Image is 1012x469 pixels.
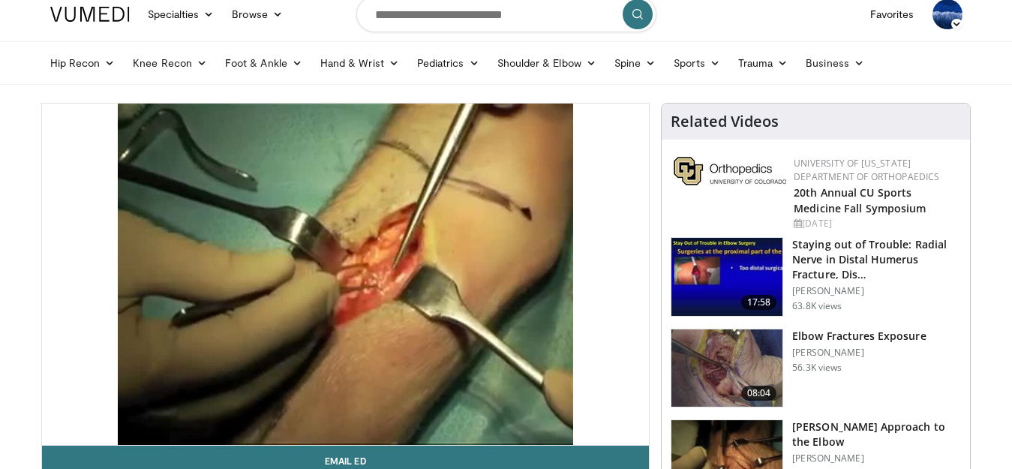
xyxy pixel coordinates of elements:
span: 08:04 [741,386,777,401]
img: VuMedi Logo [50,7,130,22]
p: 56.3K views [792,362,842,374]
a: Pediatrics [408,48,488,78]
a: Knee Recon [124,48,216,78]
a: 17:58 Staying out of Trouble: Radial Nerve in Distal Humerus Fracture, Dis… [PERSON_NAME] 63.8K v... [671,237,961,317]
p: [PERSON_NAME] [792,285,961,297]
h4: Related Videos [671,113,779,131]
a: 08:04 Elbow Fractures Exposure [PERSON_NAME] 56.3K views [671,329,961,408]
h3: Staying out of Trouble: Radial Nerve in Distal Humerus Fracture, Dis… [792,237,961,282]
h3: Elbow Fractures Exposure [792,329,926,344]
a: 20th Annual CU Sports Medicine Fall Symposium [794,185,926,215]
div: [DATE] [794,217,958,230]
h3: [PERSON_NAME] Approach to the Elbow [792,419,961,449]
a: Shoulder & Elbow [488,48,605,78]
a: Sports [665,48,729,78]
video-js: Video Player [42,104,650,446]
p: 63.8K views [792,300,842,312]
a: Hand & Wrist [311,48,408,78]
p: [PERSON_NAME] [792,347,926,359]
span: 17:58 [741,295,777,310]
a: Spine [605,48,665,78]
img: heCDP4pTuni5z6vX4xMDoxOjBrO-I4W8_11.150x105_q85_crop-smart_upscale.jpg [671,329,782,407]
a: University of [US_STATE] Department of Orthopaedics [794,157,939,183]
a: Foot & Ankle [216,48,311,78]
a: Hip Recon [41,48,125,78]
a: Business [797,48,873,78]
a: Trauma [729,48,797,78]
img: 355603a8-37da-49b6-856f-e00d7e9307d3.png.150x105_q85_autocrop_double_scale_upscale_version-0.2.png [674,157,786,185]
p: [PERSON_NAME] [792,452,961,464]
img: Q2xRg7exoPLTwO8X4xMDoxOjB1O8AjAz_1.150x105_q85_crop-smart_upscale.jpg [671,238,782,316]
